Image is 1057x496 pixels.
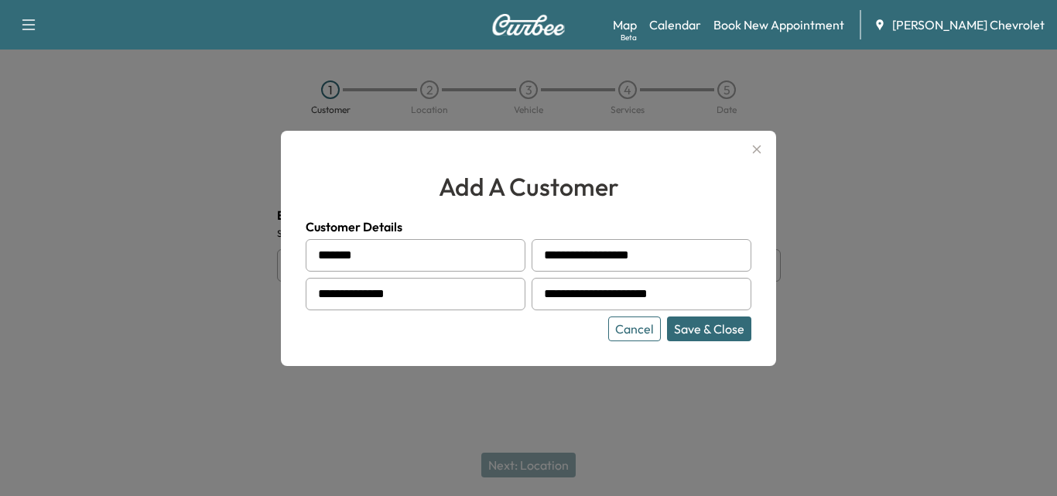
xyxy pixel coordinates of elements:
[667,316,751,341] button: Save & Close
[306,217,751,236] h4: Customer Details
[491,14,566,36] img: Curbee Logo
[608,316,661,341] button: Cancel
[649,15,701,34] a: Calendar
[613,15,637,34] a: MapBeta
[621,32,637,43] div: Beta
[713,15,844,34] a: Book New Appointment
[306,168,751,205] h2: add a customer
[892,15,1045,34] span: [PERSON_NAME] Chevrolet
